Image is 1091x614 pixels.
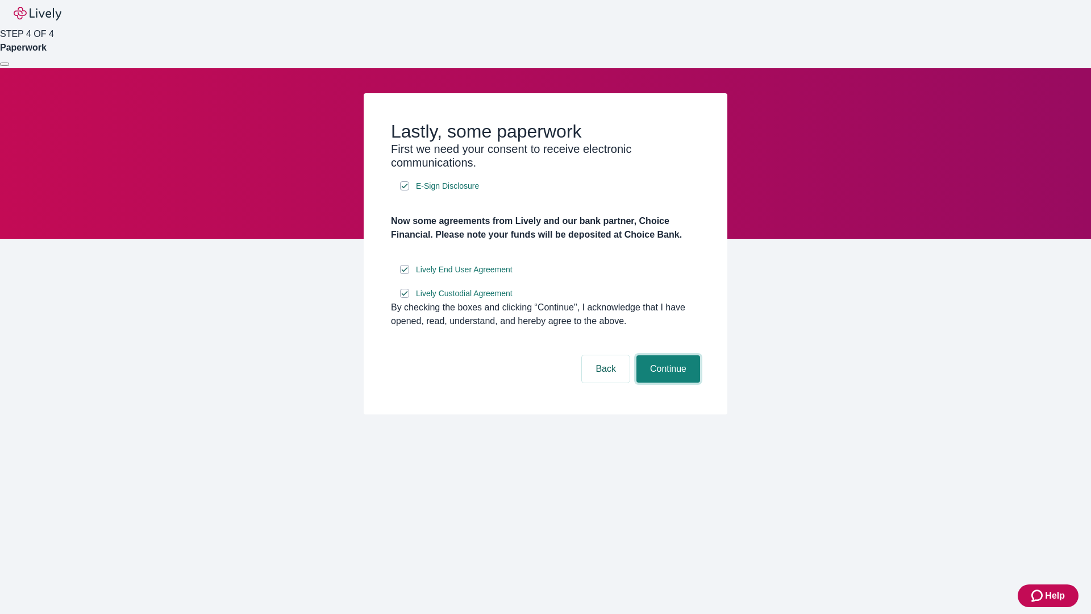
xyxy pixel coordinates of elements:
img: Lively [14,7,61,20]
svg: Zendesk support icon [1031,589,1045,603]
button: Back [582,355,630,383]
button: Continue [636,355,700,383]
a: e-sign disclosure document [414,287,515,301]
a: e-sign disclosure document [414,263,515,277]
button: Zendesk support iconHelp [1018,584,1078,607]
span: E-Sign Disclosure [416,180,479,192]
h3: First we need your consent to receive electronic communications. [391,142,700,169]
div: By checking the boxes and clicking “Continue", I acknowledge that I have opened, read, understand... [391,301,700,328]
span: Lively Custodial Agreement [416,288,513,300]
span: Lively End User Agreement [416,264,513,276]
a: e-sign disclosure document [414,179,481,193]
h2: Lastly, some paperwork [391,121,700,142]
span: Help [1045,589,1065,603]
h4: Now some agreements from Lively and our bank partner, Choice Financial. Please note your funds wi... [391,214,700,242]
